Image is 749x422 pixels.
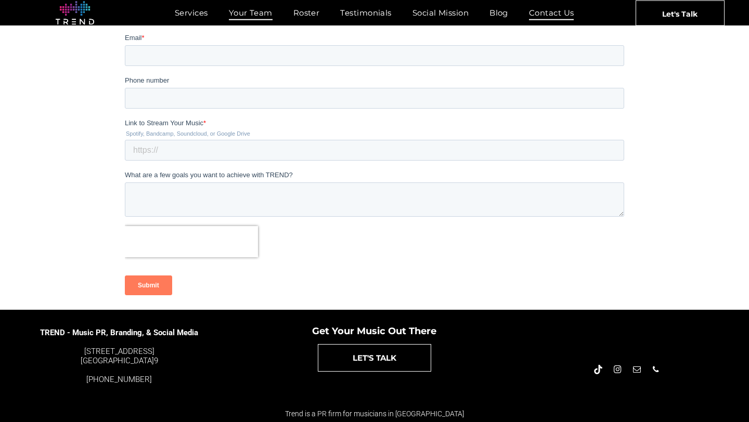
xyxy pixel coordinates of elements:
a: Blog [479,5,519,20]
img: logo [56,1,94,25]
iframe: Chat Widget [562,301,749,422]
a: LET'S TALK [318,344,431,372]
span: Trend is a PR firm for musicians in [GEOGRAPHIC_DATA] [285,410,464,418]
div: 9 [40,347,199,365]
a: Services [164,5,218,20]
span: Get Your Music Out There [312,325,436,337]
span: Your Team [229,5,273,20]
a: Social Mission [402,5,479,20]
a: [PHONE_NUMBER] [86,375,152,384]
a: Roster [283,5,330,20]
font: [STREET_ADDRESS] [GEOGRAPHIC_DATA] [81,347,154,365]
span: Let's Talk [662,1,698,27]
span: LET'S TALK [353,345,396,371]
span: TREND - Music PR, Branding, & Social Media [40,328,198,337]
a: Testimonials [330,5,402,20]
a: Contact Us [519,5,585,20]
a: [STREET_ADDRESS][GEOGRAPHIC_DATA] [81,347,154,365]
a: Your Team [218,5,283,20]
